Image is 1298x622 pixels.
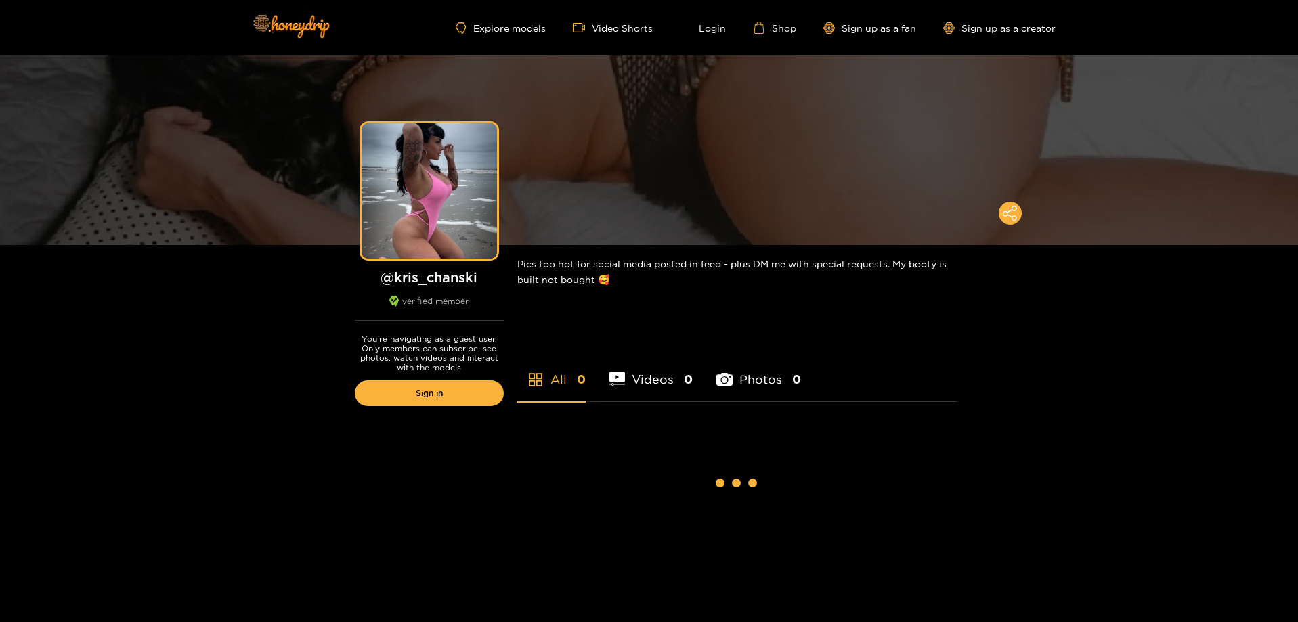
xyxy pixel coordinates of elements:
span: 0 [577,371,586,388]
li: Photos [716,340,801,401]
a: Sign in [355,380,504,406]
span: appstore [527,372,544,388]
li: All [517,340,586,401]
a: Login [680,22,726,34]
a: Sign up as a fan [823,22,916,34]
div: Pics too hot for social media posted in feed - plus DM me with special requests. My booty is buil... [517,245,957,298]
span: video-camera [573,22,592,34]
a: Shop [753,22,796,34]
li: Videos [609,340,693,401]
a: Explore models [456,22,545,34]
span: 0 [792,371,801,388]
p: You're navigating as a guest user. Only members can subscribe, see photos, watch videos and inter... [355,334,504,372]
span: 0 [684,371,693,388]
div: verified member [355,296,504,321]
a: Video Shorts [573,22,653,34]
a: Sign up as a creator [943,22,1056,34]
h1: @ kris_chanski [355,269,504,286]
